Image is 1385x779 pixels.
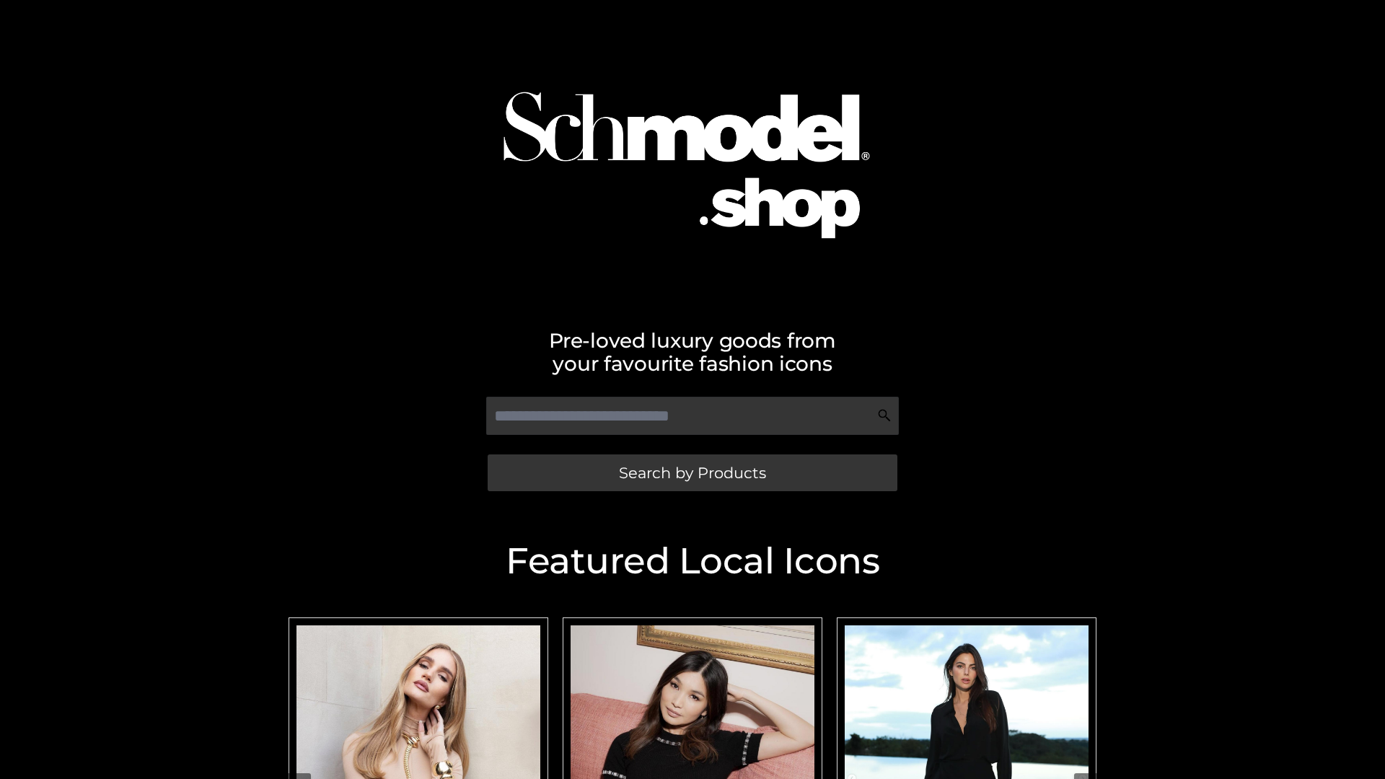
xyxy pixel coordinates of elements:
a: Search by Products [488,454,897,491]
h2: Pre-loved luxury goods from your favourite fashion icons [281,329,1104,375]
span: Search by Products [619,465,766,480]
img: Search Icon [877,408,892,423]
h2: Featured Local Icons​ [281,543,1104,579]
